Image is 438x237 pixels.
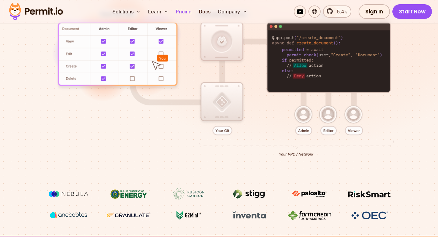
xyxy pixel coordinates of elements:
img: US department of energy [106,188,151,200]
button: Solutions [110,5,143,18]
span: 5.4k [333,8,347,15]
img: paloalto [287,188,332,199]
img: G2mint [166,210,212,221]
img: inventa [226,210,272,221]
img: Granulate [106,210,151,221]
img: Nebula [46,188,91,200]
button: Company [215,5,250,18]
a: Docs [196,5,213,18]
img: Stigg [226,188,272,200]
img: Risksmart [347,188,392,200]
img: Farm Credit [287,210,332,221]
a: Sign In [359,4,390,19]
a: 5.4k [323,5,351,18]
img: OEC [350,210,389,220]
img: vega [46,210,91,221]
button: Learn [146,5,171,18]
img: Rubicon [166,188,212,200]
a: Pricing [173,5,194,18]
a: Start Now [392,4,432,19]
img: Permit logo [6,1,66,22]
